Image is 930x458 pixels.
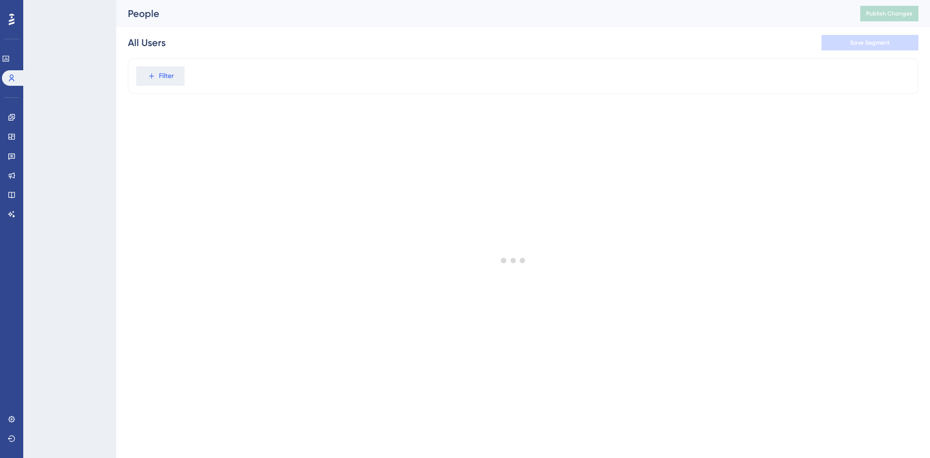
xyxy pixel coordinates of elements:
[860,6,918,21] button: Publish Changes
[821,35,918,50] button: Save Segment
[866,10,913,17] span: Publish Changes
[128,7,836,20] div: People
[128,36,166,49] div: All Users
[850,39,890,47] span: Save Segment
